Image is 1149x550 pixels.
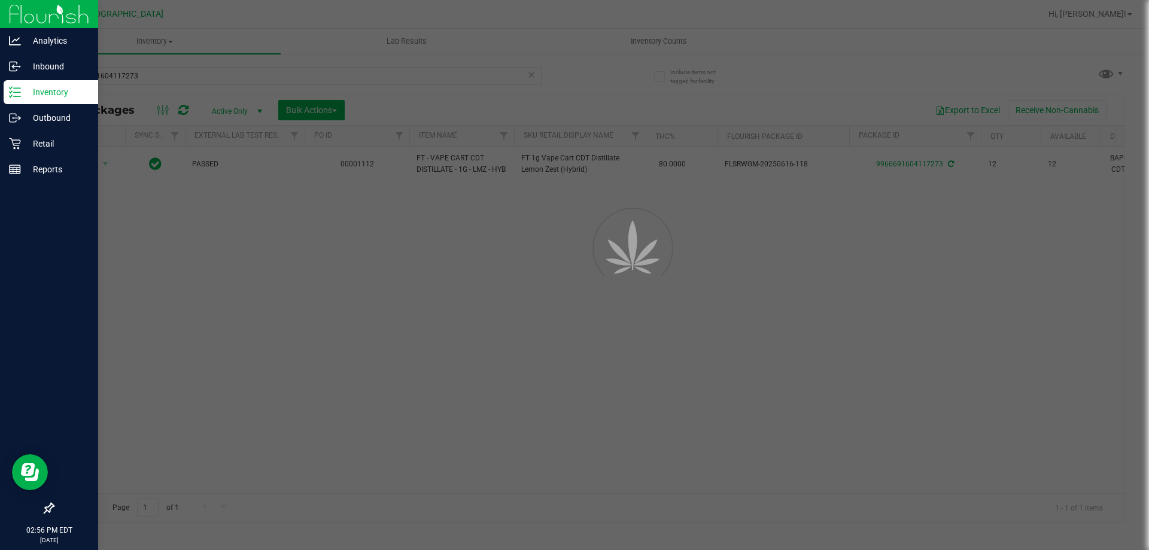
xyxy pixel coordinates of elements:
p: 02:56 PM EDT [5,525,93,536]
p: Retail [21,136,93,151]
p: Reports [21,162,93,177]
p: Inbound [21,59,93,74]
p: Inventory [21,85,93,99]
p: Outbound [21,111,93,125]
iframe: Resource center [12,454,48,490]
inline-svg: Reports [9,163,21,175]
inline-svg: Analytics [9,35,21,47]
inline-svg: Inventory [9,86,21,98]
p: Analytics [21,34,93,48]
p: [DATE] [5,536,93,545]
inline-svg: Outbound [9,112,21,124]
inline-svg: Retail [9,138,21,150]
inline-svg: Inbound [9,60,21,72]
